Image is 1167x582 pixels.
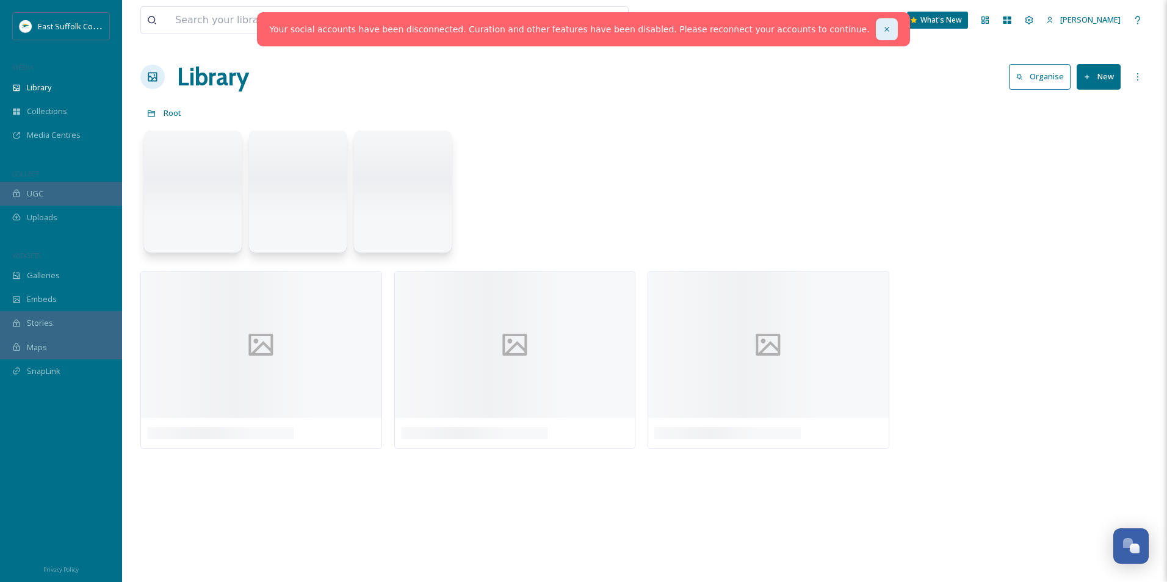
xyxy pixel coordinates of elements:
a: What's New [907,12,968,29]
span: Galleries [27,270,60,281]
img: ESC%20Logo.png [20,20,32,32]
input: Search your library [169,7,529,34]
button: Organise [1009,64,1071,89]
span: WIDGETS [12,251,40,260]
span: Root [164,107,181,118]
a: Privacy Policy [43,561,79,576]
button: Open Chat [1113,528,1149,564]
a: [PERSON_NAME] [1040,8,1127,32]
a: Your social accounts have been disconnected. Curation and other features have been disabled. Plea... [269,23,869,36]
button: New [1077,64,1121,89]
a: View all files [551,8,622,32]
span: [PERSON_NAME] [1060,14,1121,25]
span: MEDIA [12,63,34,72]
span: Media Centres [27,129,81,141]
span: SnapLink [27,365,60,377]
a: Root [164,106,181,120]
span: UGC [27,188,43,199]
span: Embeds [27,293,57,305]
span: Privacy Policy [43,566,79,573]
span: Stories [27,317,53,329]
a: Library [177,59,249,95]
span: Uploads [27,212,57,223]
span: COLLECT [12,169,38,178]
span: Maps [27,342,47,353]
span: Library [27,82,51,93]
span: East Suffolk Council [38,20,110,32]
span: Collections [27,106,67,117]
